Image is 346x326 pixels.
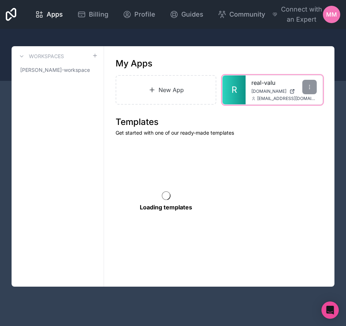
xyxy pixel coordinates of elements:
h1: My Apps [116,58,152,69]
a: real-valu [251,78,317,87]
span: Connect with an Expert [280,4,323,25]
span: Community [229,9,265,19]
button: Connect with an Expert [272,4,323,25]
a: Community [212,6,271,22]
span: Billing [89,9,108,19]
span: MM [326,10,337,19]
a: [PERSON_NAME]-workspace [17,64,98,77]
p: Loading templates [140,203,192,212]
a: Workspaces [17,52,64,61]
span: Apps [47,9,63,19]
a: Billing [72,6,114,22]
a: Apps [29,6,69,22]
a: New App [116,75,216,105]
a: R [222,75,246,104]
a: Profile [117,6,161,22]
h1: Templates [116,116,323,128]
div: Open Intercom Messenger [321,301,339,319]
a: [DOMAIN_NAME] [251,88,317,94]
span: [EMAIL_ADDRESS][DOMAIN_NAME] [257,96,317,101]
span: [DOMAIN_NAME] [251,88,286,94]
h3: Workspaces [29,53,64,60]
p: Get started with one of our ready-made templates [116,129,323,136]
a: Guides [164,6,209,22]
span: R [232,84,237,96]
span: Guides [181,9,203,19]
span: Profile [134,9,155,19]
span: [PERSON_NAME]-workspace [20,66,90,74]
